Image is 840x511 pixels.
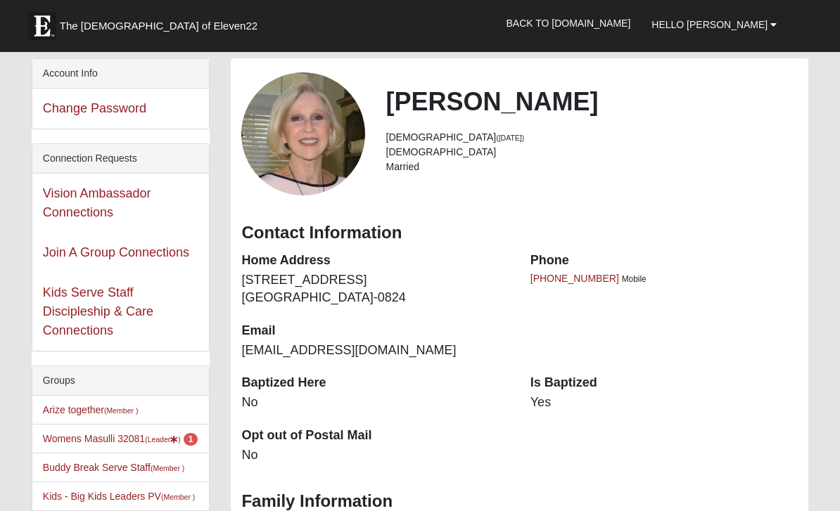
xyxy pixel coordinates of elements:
[145,435,181,444] small: (Leader )
[43,186,151,219] a: Vision Ambassador Connections
[241,446,509,465] dd: No
[386,145,798,160] li: [DEMOGRAPHIC_DATA]
[43,245,189,259] a: Join A Group Connections
[43,285,153,337] a: Kids Serve Staff Discipleship & Care Connections
[241,394,509,412] dd: No
[530,394,798,412] dd: Yes
[184,433,198,446] span: number of pending members
[386,130,798,145] li: [DEMOGRAPHIC_DATA]
[386,160,798,174] li: Married
[241,72,364,195] a: View Fullsize Photo
[530,374,798,392] dt: Is Baptized
[622,274,647,284] span: Mobile
[32,366,210,396] div: Groups
[32,59,210,89] div: Account Info
[530,273,619,284] a: [PHONE_NUMBER]
[161,493,195,501] small: (Member )
[241,342,509,360] dd: [EMAIL_ADDRESS][DOMAIN_NAME]
[151,464,184,472] small: (Member )
[43,491,196,502] a: Kids - Big Kids Leaders PV(Member )
[43,101,146,115] a: Change Password
[28,12,56,40] img: Eleven22 logo
[651,19,768,30] span: Hello [PERSON_NAME]
[43,404,139,415] a: Arize together(Member )
[32,144,210,174] div: Connection Requests
[43,462,184,473] a: Buddy Break Serve Staff(Member )
[241,252,509,270] dt: Home Address
[386,86,798,117] h2: [PERSON_NAME]
[241,223,798,243] h3: Contact Information
[21,5,303,40] a: The [DEMOGRAPHIC_DATA] of Eleven22
[495,6,641,41] a: Back to [DOMAIN_NAME]
[241,271,509,307] dd: [STREET_ADDRESS] [GEOGRAPHIC_DATA]-0824
[496,134,524,142] small: ([DATE])
[104,406,138,415] small: (Member )
[641,7,787,42] a: Hello [PERSON_NAME]
[241,322,509,340] dt: Email
[241,427,509,445] dt: Opt out of Postal Mail
[530,252,798,270] dt: Phone
[60,19,257,33] span: The [DEMOGRAPHIC_DATA] of Eleven22
[43,433,198,444] a: Womens Masulli 32081(Leader) 1
[241,374,509,392] dt: Baptized Here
